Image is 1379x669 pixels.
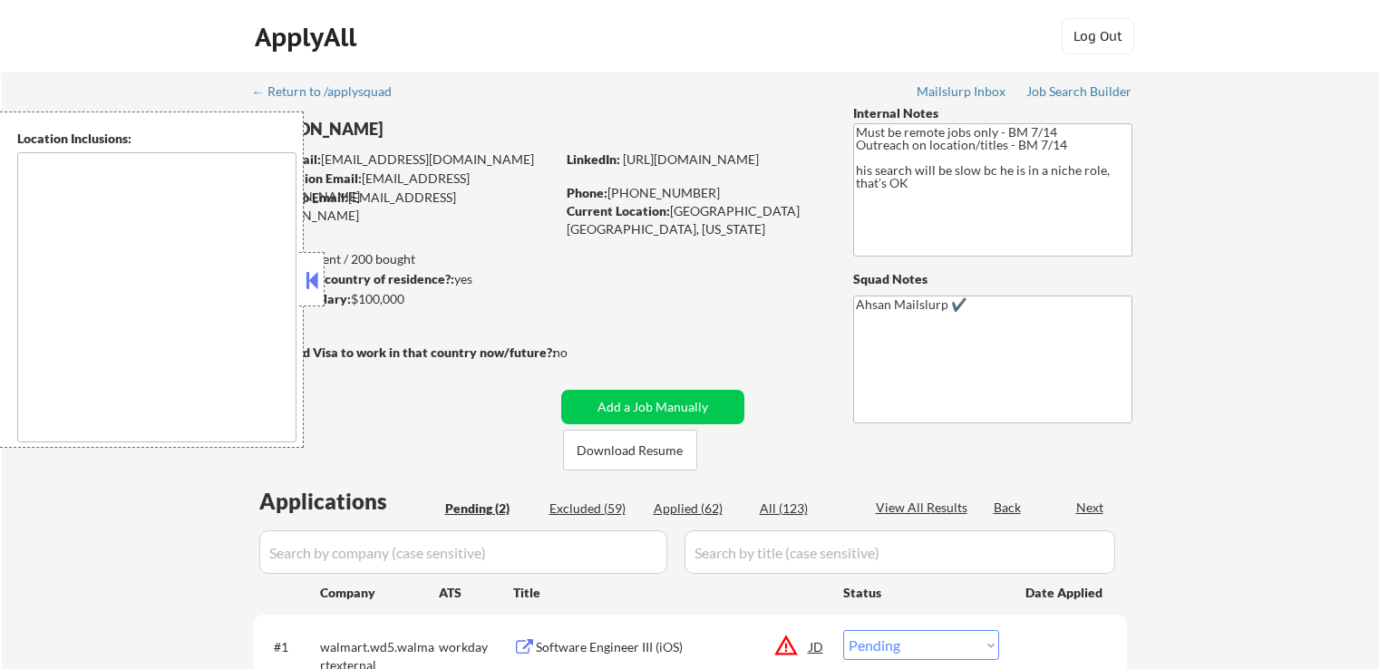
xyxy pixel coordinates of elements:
[567,184,823,202] div: [PHONE_NUMBER]
[1026,84,1132,102] a: Job Search Builder
[259,490,439,512] div: Applications
[917,85,1007,98] div: Mailslurp Inbox
[320,584,439,602] div: Company
[513,584,826,602] div: Title
[917,84,1007,102] a: Mailslurp Inbox
[253,271,454,286] strong: Can work in country of residence?:
[760,499,850,518] div: All (123)
[843,576,999,608] div: Status
[439,638,513,656] div: workday
[561,390,744,424] button: Add a Job Manually
[567,203,670,218] strong: Current Location:
[623,151,759,167] a: [URL][DOMAIN_NAME]
[1076,499,1105,517] div: Next
[876,499,973,517] div: View All Results
[254,344,556,360] strong: Will need Visa to work in that country now/future?:
[255,150,555,169] div: [EMAIL_ADDRESS][DOMAIN_NAME]
[808,630,826,663] div: JD
[536,638,810,656] div: Software Engineer III (iOS)
[1025,584,1105,602] div: Date Applied
[255,170,555,205] div: [EMAIL_ADDRESS][DOMAIN_NAME]
[254,189,555,224] div: [EMAIL_ADDRESS][DOMAIN_NAME]
[274,638,306,656] div: #1
[253,250,555,268] div: 62 sent / 200 bought
[563,430,697,470] button: Download Resume
[553,344,605,362] div: no
[17,130,296,148] div: Location Inclusions:
[567,151,620,167] strong: LinkedIn:
[685,530,1115,574] input: Search by title (case sensitive)
[253,290,555,308] div: $100,000
[567,185,607,200] strong: Phone:
[259,530,667,574] input: Search by company (case sensitive)
[773,633,799,658] button: warning_amber
[1062,18,1134,54] button: Log Out
[567,202,823,238] div: [GEOGRAPHIC_DATA] [GEOGRAPHIC_DATA], [US_STATE]
[445,499,536,518] div: Pending (2)
[1026,85,1132,98] div: Job Search Builder
[994,499,1023,517] div: Back
[255,22,362,53] div: ApplyAll
[253,270,549,288] div: yes
[254,118,626,141] div: [PERSON_NAME]
[549,499,640,518] div: Excluded (59)
[853,270,1132,288] div: Squad Notes
[439,584,513,602] div: ATS
[252,84,409,102] a: ← Return to /applysquad
[654,499,744,518] div: Applied (62)
[252,85,409,98] div: ← Return to /applysquad
[853,104,1132,122] div: Internal Notes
